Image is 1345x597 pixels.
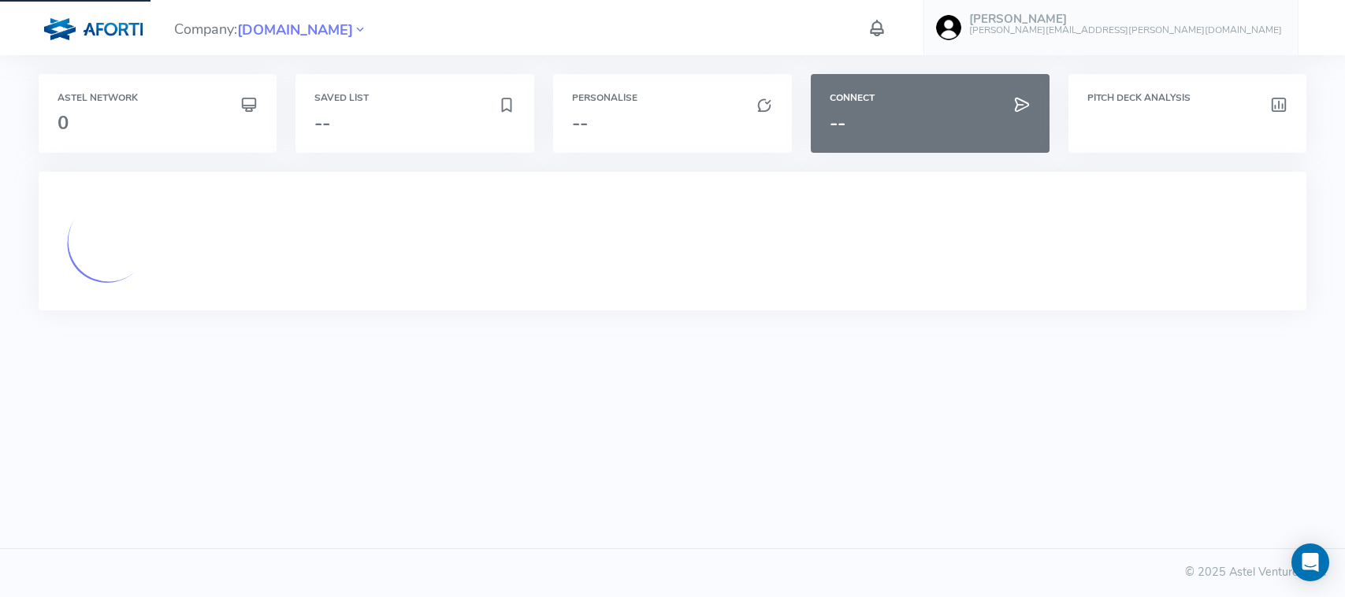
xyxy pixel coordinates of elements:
[237,20,353,39] a: [DOMAIN_NAME]
[969,25,1282,35] h6: [PERSON_NAME][EMAIL_ADDRESS][PERSON_NAME][DOMAIN_NAME]
[969,13,1282,26] h5: [PERSON_NAME]
[58,93,258,103] h6: Astel Network
[1087,93,1288,103] h6: Pitch Deck Analysis
[830,113,1031,133] h3: --
[19,564,1326,581] div: © 2025 Astel Ventures Ltd.
[237,20,353,41] span: [DOMAIN_NAME]
[58,110,69,135] span: 0
[830,93,1031,103] h6: Connect
[572,113,773,133] h3: --
[314,110,330,135] span: --
[572,93,773,103] h6: Personalise
[314,93,515,103] h6: Saved List
[1291,543,1329,581] div: Open Intercom Messenger
[936,15,961,40] img: user-image
[174,14,367,42] span: Company:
